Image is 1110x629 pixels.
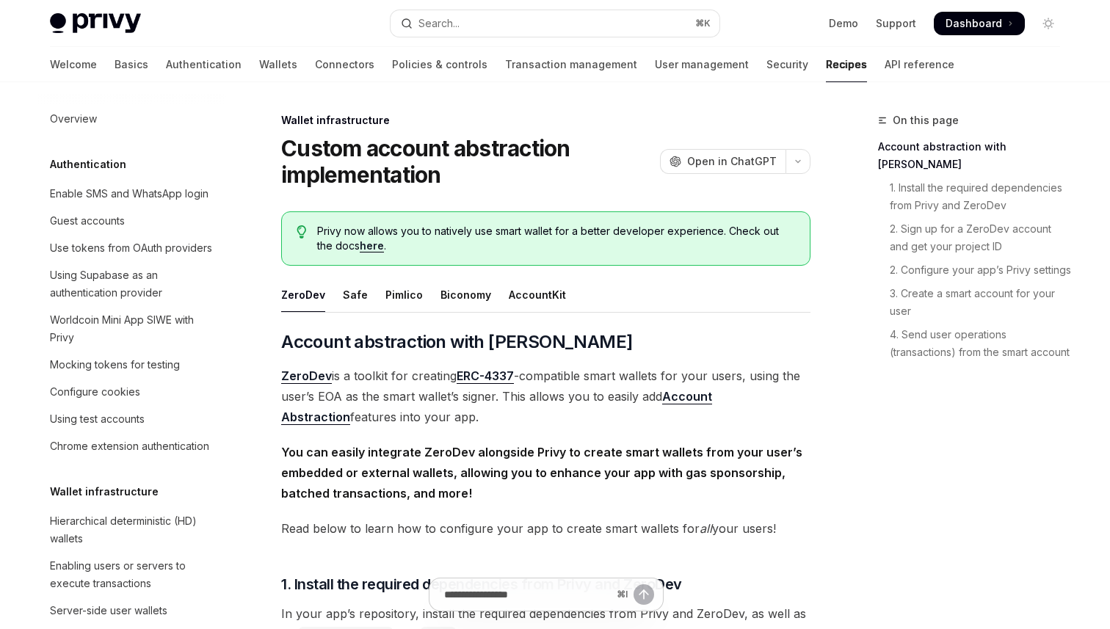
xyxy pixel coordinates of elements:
div: Search... [418,15,460,32]
div: Mocking tokens for testing [50,356,180,374]
span: is a toolkit for creating -compatible smart wallets for your users, using the user’s EOA as the s... [281,366,810,427]
a: Transaction management [505,47,637,82]
h1: Custom account abstraction implementation [281,135,654,188]
a: Wallets [259,47,297,82]
a: here [360,239,384,252]
a: Worldcoin Mini App SIWE with Privy [38,307,226,351]
a: Hierarchical deterministic (HD) wallets [38,508,226,552]
a: Server-side user wallets [38,597,226,624]
div: Worldcoin Mini App SIWE with Privy [50,311,217,346]
button: Open search [391,10,719,37]
button: Open in ChatGPT [660,149,786,174]
span: 1. Install the required dependencies from Privy and ZeroDev [281,574,682,595]
span: Open in ChatGPT [687,154,777,169]
span: On this page [893,112,959,129]
a: Authentication [166,47,242,82]
div: Enable SMS and WhatsApp login [50,185,208,203]
a: 4. Send user operations (transactions) from the smart account [878,323,1072,364]
button: Send message [634,584,654,605]
a: Configure cookies [38,379,226,405]
div: Enabling users or servers to execute transactions [50,557,217,592]
a: Support [876,16,916,31]
a: Dashboard [934,12,1025,35]
a: Overview [38,106,226,132]
a: 3. Create a smart account for your user [878,282,1072,323]
button: Toggle dark mode [1037,12,1060,35]
a: 2. Configure your app’s Privy settings [878,258,1072,282]
div: Guest accounts [50,212,125,230]
div: Biconomy [440,277,491,312]
a: Welcome [50,47,97,82]
div: Hierarchical deterministic (HD) wallets [50,512,217,548]
div: ZeroDev [281,277,325,312]
span: Dashboard [946,16,1002,31]
div: Wallet infrastructure [281,113,810,128]
div: Pimlico [385,277,423,312]
img: light logo [50,13,141,34]
span: ⌘ K [695,18,711,29]
div: Overview [50,110,97,128]
a: ZeroDev [281,368,332,384]
div: Safe [343,277,368,312]
a: User management [655,47,749,82]
strong: You can easily integrate ZeroDev alongside Privy to create smart wallets from your user’s embedde... [281,445,802,501]
span: Privy now allows you to natively use smart wallet for a better developer experience. Check out th... [317,224,795,253]
a: Security [766,47,808,82]
input: Ask a question... [444,578,611,611]
em: all [700,521,712,536]
svg: Tip [297,225,307,239]
h5: Wallet infrastructure [50,483,159,501]
h5: Authentication [50,156,126,173]
a: 2. Sign up for a ZeroDev account and get your project ID [878,217,1072,258]
a: Policies & controls [392,47,487,82]
span: Account abstraction with [PERSON_NAME] [281,330,632,354]
a: Chrome extension authentication [38,433,226,459]
a: Enable SMS and WhatsApp login [38,181,226,207]
div: Using Supabase as an authentication provider [50,266,217,302]
a: API reference [885,47,954,82]
div: AccountKit [509,277,566,312]
a: Using test accounts [38,406,226,432]
a: Using Supabase as an authentication provider [38,262,226,306]
a: ERC-4337 [457,368,514,384]
a: Account abstraction with [PERSON_NAME] [878,135,1072,176]
div: Configure cookies [50,383,140,401]
div: Chrome extension authentication [50,437,209,455]
a: Recipes [826,47,867,82]
a: 1. Install the required dependencies from Privy and ZeroDev [878,176,1072,217]
div: Using test accounts [50,410,145,428]
div: Use tokens from OAuth providers [50,239,212,257]
a: Enabling users or servers to execute transactions [38,553,226,597]
div: Server-side user wallets [50,602,167,619]
a: Connectors [315,47,374,82]
a: Basics [115,47,148,82]
a: Mocking tokens for testing [38,352,226,378]
a: Guest accounts [38,208,226,234]
a: Demo [829,16,858,31]
a: Use tokens from OAuth providers [38,235,226,261]
span: Read below to learn how to configure your app to create smart wallets for your users! [281,518,810,539]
